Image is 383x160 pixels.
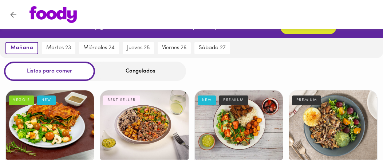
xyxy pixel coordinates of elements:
div: BEST SELLER [103,95,140,105]
div: PREMIUM [292,95,321,105]
div: Lomo saltado [195,90,283,160]
span: jueves 25 [127,45,150,51]
div: Congelados [95,62,186,81]
div: Listos para comer [4,62,95,81]
button: Volver [4,6,22,24]
button: viernes 26 [158,42,191,54]
div: Musaca Veggie [6,90,94,160]
span: sábado 27 [199,45,226,51]
div: NEW [37,95,56,105]
span: martes 23 [46,45,71,51]
span: miércoles 24 [83,45,115,51]
button: sábado 27 [194,42,230,54]
div: VEGGIE [9,95,34,105]
iframe: Messagebird Livechat Widget [341,118,376,153]
div: NEW [198,95,216,105]
span: mañana [11,45,33,51]
button: mañana [5,42,38,54]
img: logo.png [29,6,77,23]
div: PREMIUM [219,95,248,105]
button: jueves 25 [123,42,154,54]
div: Ropa Vieja [100,90,188,160]
button: miércoles 24 [79,42,119,54]
div: Bowl de Lechona [289,90,377,160]
button: martes 23 [42,42,75,54]
span: viernes 26 [162,45,186,51]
